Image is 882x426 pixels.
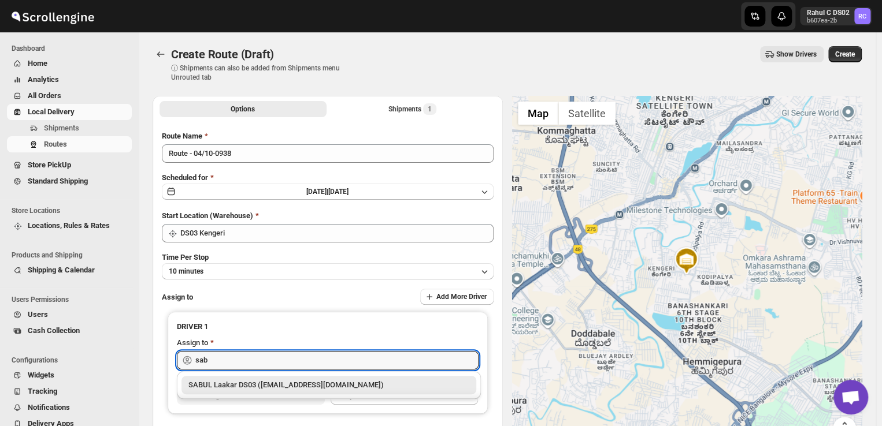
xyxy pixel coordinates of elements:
[231,104,255,114] span: Options
[328,188,349,196] span: [DATE]
[833,380,868,414] div: Open chat
[420,289,494,305] button: Add More Driver
[7,218,132,234] button: Locations, Rules & Rates
[28,160,71,169] span: Store PickUp
[28,221,110,230] span: Locations, Rules & Rates
[162,211,253,220] span: Start Location (Warehouse)
[7,383,132,399] button: Tracking
[306,188,328,196] span: [DATE] |
[28,91,61,100] span: All Orders
[28,177,88,185] span: Standard Shipping
[388,103,436,115] div: Shipments
[558,102,616,125] button: Show satellite imagery
[12,295,133,304] span: Users Permissions
[776,50,817,59] span: Show Drivers
[7,307,132,323] button: Users
[44,140,67,148] span: Routes
[188,379,469,391] div: SABUL Laakar DS03 ([EMAIL_ADDRESS][DOMAIN_NAME])
[153,46,169,62] button: Routes
[28,403,70,412] span: Notifications
[12,251,133,260] span: Products and Shipping
[760,46,824,62] button: Show Drivers
[518,102,558,125] button: Show street map
[162,144,494,163] input: Eg: Bengaluru Route
[28,266,95,274] span: Shipping & Calendar
[7,55,132,72] button: Home
[162,132,202,140] span: Route Name
[177,337,208,349] div: Assign to
[160,101,327,117] button: All Route Options
[807,8,850,17] p: Rahul C DS02
[28,75,59,84] span: Analytics
[854,8,870,24] span: Rahul C DS02
[12,44,133,53] span: Dashboard
[171,63,353,82] p: ⓘ Shipments can also be added from Shipments menu Unrouted tab
[7,262,132,278] button: Shipping & Calendar
[807,17,850,24] p: b607ea-2b
[7,399,132,416] button: Notifications
[858,13,866,20] text: RC
[12,206,133,215] span: Store Locations
[169,267,203,276] span: 10 minutes
[162,173,208,182] span: Scheduled for
[180,224,494,242] input: Search location
[28,310,48,319] span: Users
[329,101,496,117] button: Selected Shipments
[7,367,132,383] button: Widgets
[162,184,494,200] button: [DATE]|[DATE]
[800,7,872,25] button: User menu
[28,371,54,379] span: Widgets
[28,59,47,68] span: Home
[195,351,479,369] input: Search assignee
[162,263,494,279] button: 10 minutes
[177,376,481,394] li: SABUL Laakar DS03 (pokogin390@dextrago.com)
[7,136,132,152] button: Routes
[28,107,75,116] span: Local Delivery
[835,50,855,59] span: Create
[171,47,274,61] span: Create Route (Draft)
[7,323,132,339] button: Cash Collection
[9,2,96,31] img: ScrollEngine
[28,326,80,335] span: Cash Collection
[28,387,57,395] span: Tracking
[828,46,862,62] button: Create
[162,293,193,301] span: Assign to
[7,120,132,136] button: Shipments
[428,104,432,114] span: 1
[162,253,209,261] span: Time Per Stop
[7,88,132,104] button: All Orders
[177,321,479,332] h3: DRIVER 1
[44,124,79,132] span: Shipments
[436,292,487,301] span: Add More Driver
[12,356,133,365] span: Configurations
[7,72,132,88] button: Analytics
